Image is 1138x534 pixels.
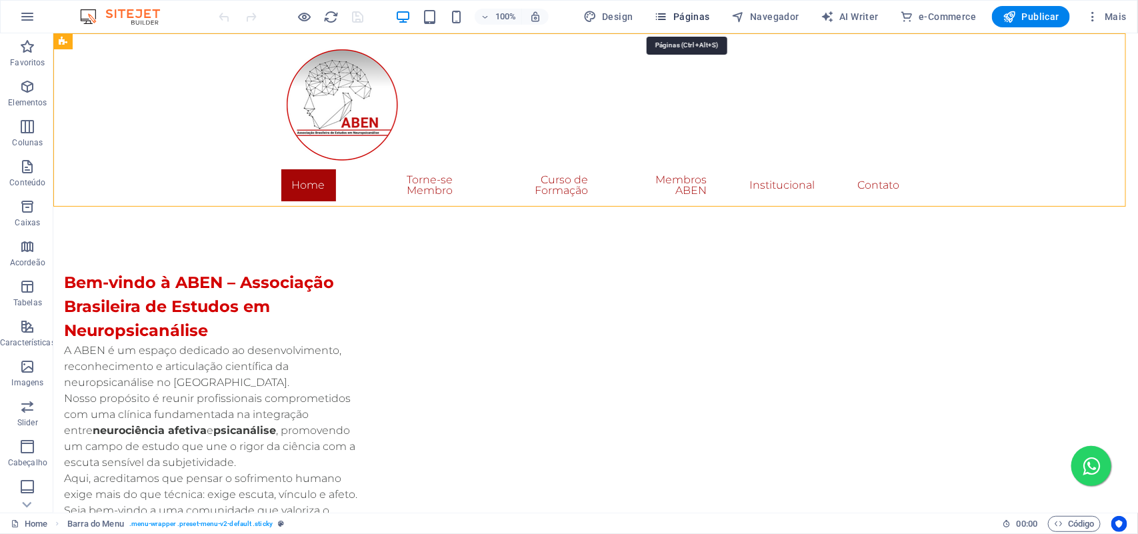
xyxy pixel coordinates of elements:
p: Caixas [15,217,41,228]
button: Publicar [992,6,1070,27]
p: Acordeão [10,257,45,268]
button: 100% [475,9,522,25]
span: 00 00 [1017,516,1037,532]
span: : [1026,519,1028,529]
button: e-Commerce [895,6,981,27]
img: Editor Logo [77,9,177,25]
span: . menu-wrapper .preset-menu-v2-default .sticky [129,516,273,532]
p: Favoritos [10,57,45,68]
span: Publicar [1003,10,1059,23]
button: Design [578,6,639,27]
button: reload [323,9,339,25]
a: Clique para cancelar a seleção. Clique duas vezes para abrir as Páginas [11,516,47,532]
span: e-Commerce [900,10,976,23]
p: Tabelas [13,297,42,308]
span: Páginas [655,10,710,23]
span: Design [583,10,633,23]
button: AI Writer [815,6,884,27]
span: Clique para selecionar. Clique duas vezes para editar [67,516,124,532]
button: Navegador [726,6,805,27]
h6: 100% [495,9,516,25]
button: Clique aqui para sair do modo de visualização e continuar editando [297,9,313,25]
button: Mais [1081,6,1132,27]
span: Mais [1086,10,1127,23]
p: Colunas [12,137,43,148]
p: Elementos [8,97,47,108]
span: Código [1054,516,1095,532]
button: Código [1048,516,1101,532]
span: AI Writer [821,10,879,23]
h6: Tempo de sessão [1003,516,1038,532]
p: Slider [17,417,38,428]
p: Cabeçalho [8,457,47,468]
button: Usercentrics [1111,516,1127,532]
p: Conteúdo [9,177,45,188]
nav: breadcrumb [67,516,285,532]
p: Imagens [11,377,43,388]
button: Páginas [649,6,715,27]
span: Navegador [731,10,799,23]
i: Este elemento é uma predefinição personalizável [278,520,284,527]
